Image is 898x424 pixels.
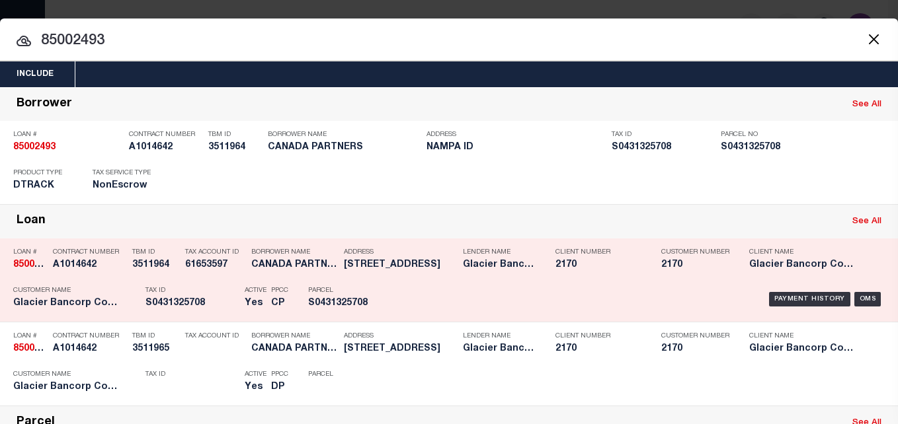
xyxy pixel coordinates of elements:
h5: S0431325708 [721,142,833,153]
h5: Glacier Bancorp Commercial [13,382,126,393]
p: Active [245,371,266,378]
h5: Glacier Bancorp Commercial [749,260,862,271]
h5: CP [271,298,288,309]
a: See All [852,100,881,109]
p: Product Type [13,169,73,177]
h5: CANADA PARTNERS [251,343,337,355]
h5: S0431325708 [308,298,368,309]
p: Address [344,248,456,256]
div: Payment History [769,292,850,306]
p: Borrower Name [268,131,420,139]
p: Customer Name [13,371,126,378]
p: Contract Number [53,332,126,340]
p: Borrower Name [251,248,337,256]
h5: CANADA PARTNERS [268,142,420,153]
p: Lender Name [463,332,536,340]
strong: 85002493 [13,344,56,353]
h5: S0431325708 [145,298,238,309]
button: Close [865,30,882,48]
p: Active [245,287,266,295]
h5: S0431325708 [612,142,714,153]
h5: Glacier Bancorp Commercial [463,260,536,271]
h5: 3511964 [208,142,261,153]
div: OMS [854,292,881,306]
p: Customer Number [661,332,729,340]
h5: 2170 [661,260,727,271]
p: Tax ID [145,371,238,378]
h5: Glacier Bancorp Commercial [749,343,862,355]
div: Loan [17,214,46,229]
h5: 2170 [555,343,641,355]
h5: Glacier Bancorp Commercial [463,343,536,355]
h5: A1014642 [53,260,126,271]
p: Tax Service Type [93,169,159,177]
p: Loan # [13,332,46,340]
p: TBM ID [132,332,179,340]
h5: 85002493 [13,260,46,271]
p: Loan # [13,248,46,256]
h5: 2170 [661,343,727,355]
h5: A1014642 [53,343,126,355]
h5: 3511964 [132,260,179,271]
p: Loan # [13,131,122,139]
h5: 3634 N CANADA RD NAMPA ID [344,343,456,355]
p: PPCC [271,371,288,378]
h5: 3511965 [132,343,179,355]
p: Customer Number [661,248,729,256]
h5: Glacier Bancorp Commercial [13,298,126,309]
h5: 85002493 [13,142,122,153]
strong: 85002493 [13,143,56,152]
p: TBM ID [132,248,179,256]
p: Client Number [555,248,641,256]
p: Client Number [555,332,641,340]
p: Parcel [308,287,368,295]
strong: 85002493 [13,260,56,269]
p: Lender Name [463,248,536,256]
p: Address [344,332,456,340]
h5: Yes [245,298,265,309]
p: TBM ID [208,131,261,139]
h5: NonEscrow [93,180,159,192]
h5: 61653597 [185,260,245,271]
p: Tax ID [145,287,238,295]
p: Tax Account ID [185,332,245,340]
p: Borrower Name [251,332,337,340]
p: Client Name [749,248,862,256]
h5: CANADA PARTNERS [251,260,337,271]
p: Parcel No [721,131,833,139]
h5: NAMPA ID [427,142,605,153]
p: Address [427,131,605,139]
p: Tax Account ID [185,248,245,256]
h5: DP [271,382,288,393]
h5: A1014642 [129,142,202,153]
div: Borrower [17,97,72,112]
h5: 2170 [555,260,641,271]
p: Client Name [749,332,862,340]
h5: DTRACK [13,180,73,192]
h5: Yes [245,382,265,393]
h5: 3634 N CANADA RD NAMPA ID [344,260,456,271]
p: Contract Number [129,131,202,139]
h5: 85002493 [13,343,46,355]
p: Customer Name [13,287,126,295]
p: Contract Number [53,248,126,256]
p: Tax ID [612,131,714,139]
p: PPCC [271,287,288,295]
a: See All [852,217,881,226]
p: Parcel [308,371,368,378]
